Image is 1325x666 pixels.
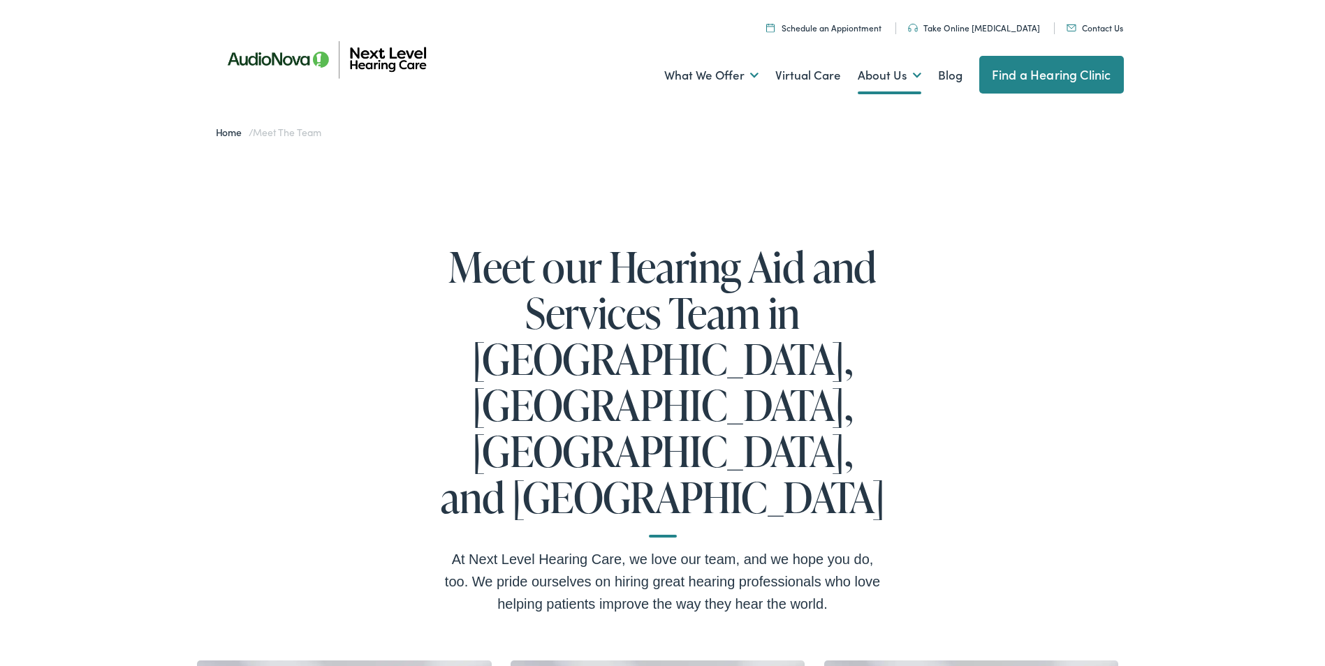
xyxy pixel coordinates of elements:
a: Schedule an Appiontment [766,22,881,34]
img: An icon representing mail communication is presented in a unique teal color. [1067,24,1076,31]
a: About Us [858,50,921,101]
a: Home [216,125,249,139]
h1: Meet our Hearing Aid and Services Team in [GEOGRAPHIC_DATA], [GEOGRAPHIC_DATA], [GEOGRAPHIC_DATA]... [439,244,886,538]
a: What We Offer [664,50,759,101]
a: Find a Hearing Clinic [979,56,1124,94]
div: At Next Level Hearing Care, we love our team, and we hope you do, too. We pride ourselves on hiri... [439,548,886,615]
img: Calendar icon representing the ability to schedule a hearing test or hearing aid appointment at N... [766,23,775,32]
a: Contact Us [1067,22,1123,34]
a: Blog [938,50,962,101]
span: Meet the Team [253,125,321,139]
a: Virtual Care [775,50,841,101]
a: Take Online [MEDICAL_DATA] [908,22,1040,34]
img: An icon symbolizing headphones, colored in teal, suggests audio-related services or features. [908,24,918,32]
span: / [216,125,321,139]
